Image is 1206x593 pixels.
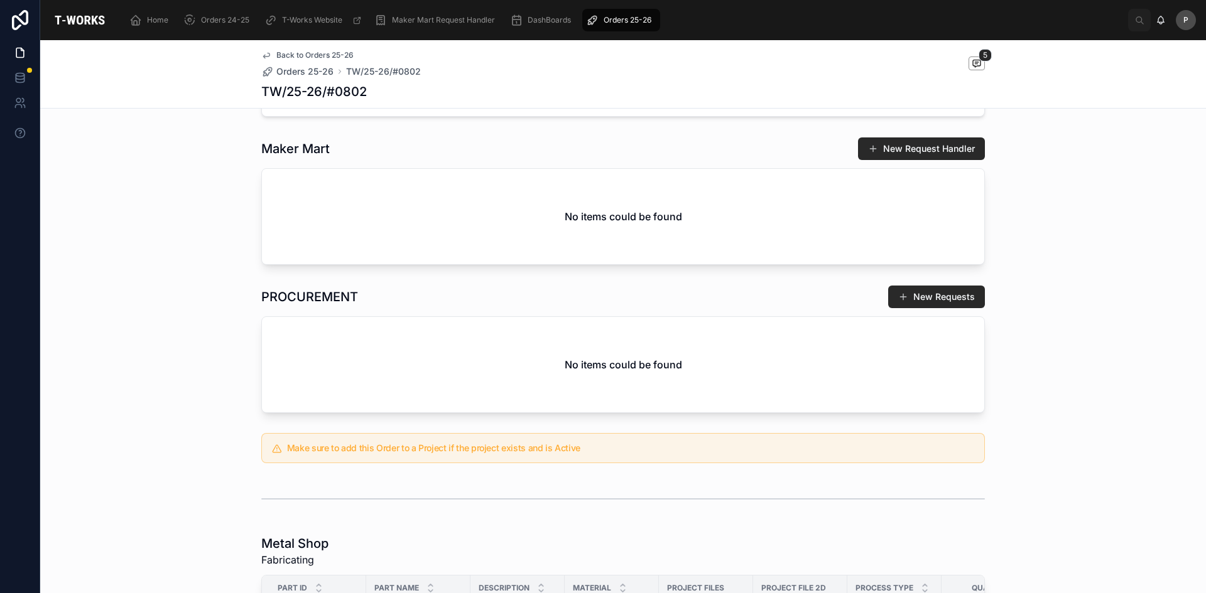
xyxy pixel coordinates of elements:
[761,583,826,593] span: Project File 2D
[276,50,354,60] span: Back to Orders 25-26
[261,9,368,31] a: T-Works Website
[261,50,354,60] a: Back to Orders 25-26
[278,583,307,593] span: Part ID
[582,9,660,31] a: Orders 25-26
[374,583,419,593] span: Part Name
[50,10,109,30] img: App logo
[858,137,985,160] button: New Request Handler
[371,9,504,31] a: Maker Mart Request Handler
[667,583,724,593] span: Project Files
[506,9,580,31] a: DashBoards
[276,65,334,78] span: Orders 25-26
[1183,15,1188,25] span: P
[201,15,249,25] span: Orders 24-25
[261,140,330,158] h1: Maker Mart
[979,49,992,61] span: 5
[282,15,342,25] span: T-Works Website
[856,583,913,593] span: Process Type
[604,15,651,25] span: Orders 25-26
[528,15,571,25] span: DashBoards
[119,6,1128,34] div: scrollable content
[287,444,974,452] h5: Make sure to add this Order to a Project if the project exists and is Active
[261,83,367,100] h1: TW/25-26/#0802
[972,583,1012,593] span: Quantity
[126,9,177,31] a: Home
[261,288,358,306] h1: PROCUREMENT
[573,583,611,593] span: Material
[969,56,985,72] button: 5
[479,583,530,593] span: Description
[180,9,258,31] a: Orders 24-25
[261,65,334,78] a: Orders 25-26
[261,535,329,552] h1: Metal Shop
[346,65,421,78] a: TW/25-26/#0802
[565,209,682,224] h2: No items could be found
[888,286,985,308] button: New Requests
[392,15,495,25] span: Maker Mart Request Handler
[261,552,329,567] span: Fabricating
[147,15,168,25] span: Home
[565,357,682,372] h2: No items could be found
